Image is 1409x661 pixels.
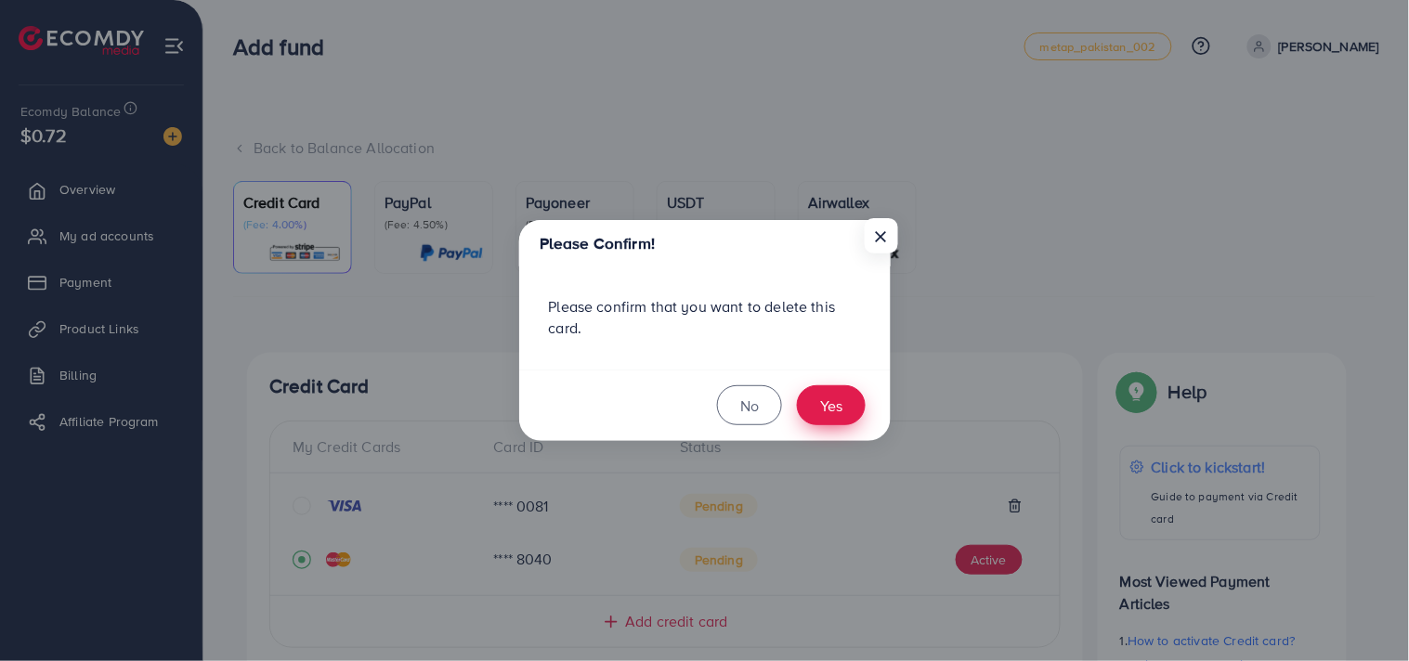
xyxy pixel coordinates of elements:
[540,232,655,255] h5: Please Confirm!
[797,385,866,425] button: Yes
[717,385,782,425] button: No
[865,218,898,253] button: Close
[519,266,891,369] div: Please confirm that you want to delete this card.
[1330,577,1395,647] iframe: Chat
